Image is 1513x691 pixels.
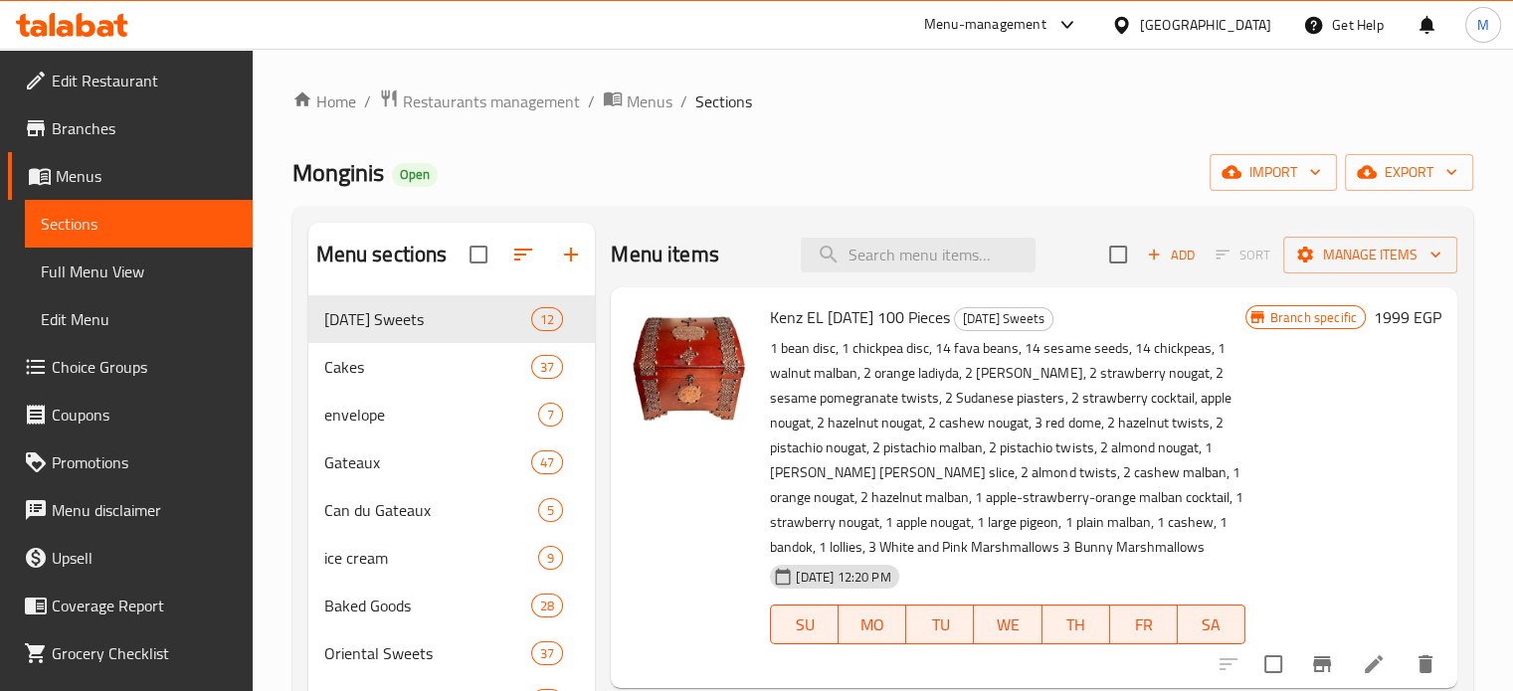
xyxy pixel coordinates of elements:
[52,116,237,140] span: Branches
[1299,243,1441,267] span: Manage items
[1050,610,1102,639] span: TH
[292,150,384,195] span: Monginis
[532,644,562,663] span: 37
[627,303,754,431] img: Kenz EL Mawlid 100 Pieces
[1361,160,1457,185] span: export
[539,549,562,568] span: 9
[1226,160,1321,185] span: import
[906,605,974,644] button: TU
[531,307,563,331] div: items
[324,546,539,570] span: ice cream
[547,231,595,278] button: Add section
[532,453,562,472] span: 47
[1252,643,1294,685] span: Select to update
[324,594,532,617] span: Baked Goods
[1144,244,1198,266] span: Add
[8,57,253,104] a: Edit Restaurant
[1186,610,1237,639] span: SA
[308,534,596,582] div: ice cream9
[1140,14,1271,36] div: [GEOGRAPHIC_DATA]
[308,295,596,343] div: [DATE] Sweets12
[532,358,562,377] span: 37
[539,406,562,425] span: 7
[531,594,563,617] div: items
[56,164,237,188] span: Menus
[531,641,563,665] div: items
[308,343,596,391] div: Cakes37
[52,546,237,570] span: Upsell
[531,355,563,379] div: items
[788,568,898,587] span: [DATE] 12:20 PM
[308,486,596,534] div: Can du Gateaux5
[1402,640,1449,688] button: delete
[52,498,237,522] span: Menu disclaimer
[538,403,563,427] div: items
[1477,14,1489,36] span: M
[25,200,253,248] a: Sections
[8,438,253,486] a: Promotions
[52,450,237,474] span: Promotions
[324,355,532,379] div: Cakes
[532,597,562,615] span: 28
[52,641,237,665] span: Grocery Checklist
[41,307,237,331] span: Edit Menu
[41,212,237,236] span: Sections
[324,403,539,427] span: envelope
[8,343,253,391] a: Choice Groups
[1210,154,1337,191] button: import
[25,248,253,295] a: Full Menu View
[1139,240,1203,270] button: Add
[839,605,906,644] button: MO
[538,546,563,570] div: items
[324,307,532,331] div: Mawlid Sweets
[8,104,253,152] a: Branches
[1110,605,1178,644] button: FR
[982,610,1034,639] span: WE
[324,498,539,522] span: Can du Gateaux
[770,302,950,332] span: Kenz EL [DATE] 100 Pieces
[847,610,898,639] span: MO
[52,403,237,427] span: Coupons
[8,486,253,534] a: Menu disclaimer
[8,152,253,200] a: Menus
[627,89,672,113] span: Menus
[8,582,253,629] a: Coverage Report
[532,310,562,329] span: 12
[1118,610,1170,639] span: FR
[603,88,672,114] a: Menus
[379,88,580,114] a: Restaurants management
[41,259,237,283] span: Full Menu View
[955,307,1052,330] span: [DATE] Sweets
[914,610,966,639] span: TU
[308,582,596,629] div: Baked Goods28
[499,231,547,278] span: Sort sections
[8,629,253,677] a: Grocery Checklist
[324,641,532,665] span: Oriental Sweets
[1139,240,1203,270] span: Add item
[770,605,839,644] button: SU
[1178,605,1245,644] button: SA
[770,336,1244,560] p: 1 bean disc, 1 chickpea disc, 14 fava beans, 14 sesame seeds, 14 chickpeas, 1 walnut malban, 2 or...
[308,391,596,438] div: envelope7
[1362,652,1386,676] a: Edit menu item
[364,89,371,113] li: /
[52,594,237,617] span: Coverage Report
[954,307,1053,331] div: Mawlid Sweets
[324,450,532,474] span: Gateaux
[403,89,580,113] span: Restaurants management
[1298,640,1346,688] button: Branch-specific-item
[539,501,562,520] span: 5
[1203,240,1283,270] span: Select section first
[974,605,1041,644] button: WE
[611,240,719,269] h2: Menu items
[52,355,237,379] span: Choice Groups
[392,163,438,187] div: Open
[1374,303,1441,331] h6: 1999 EGP
[1042,605,1110,644] button: TH
[1345,154,1473,191] button: export
[8,391,253,438] a: Coupons
[458,234,499,275] span: Select all sections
